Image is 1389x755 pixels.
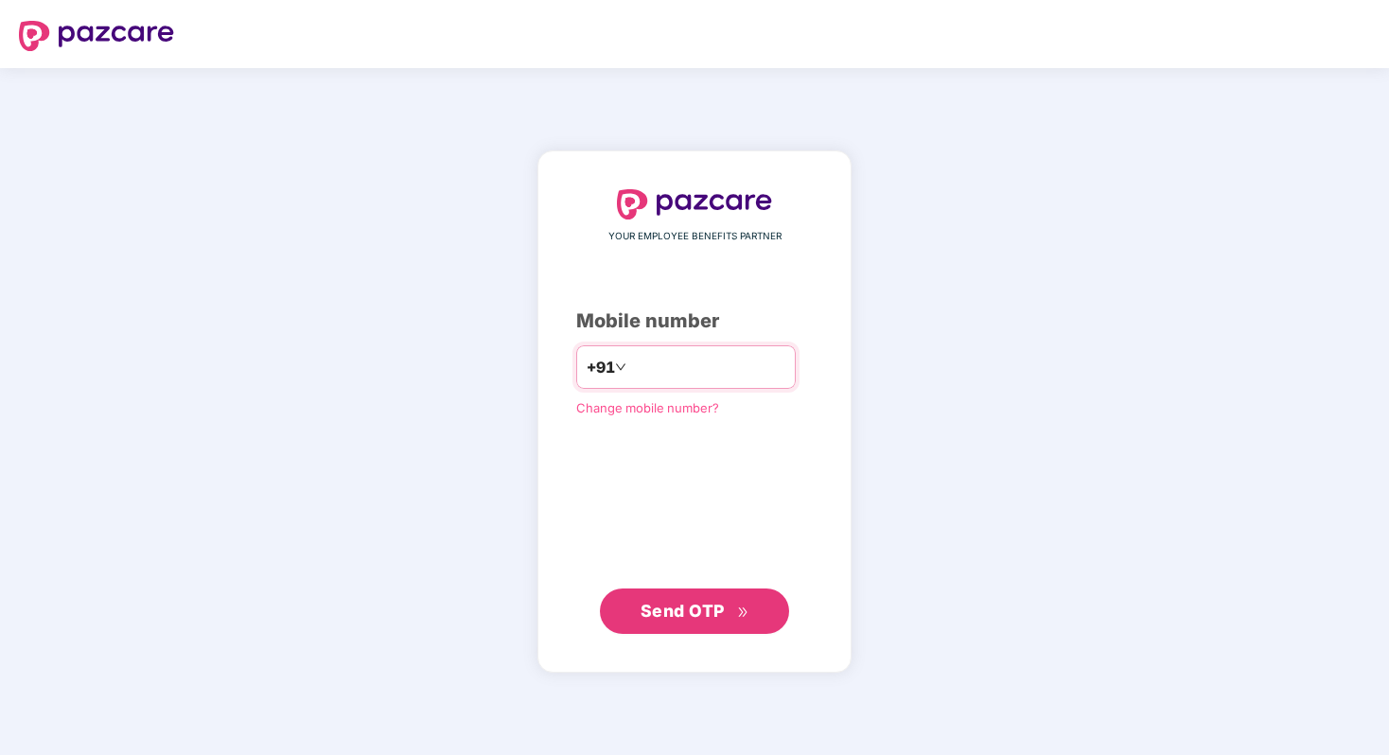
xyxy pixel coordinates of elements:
[576,400,719,415] a: Change mobile number?
[576,307,813,336] div: Mobile number
[600,588,789,634] button: Send OTPdouble-right
[615,361,626,373] span: down
[19,21,174,51] img: logo
[617,189,772,219] img: logo
[608,229,782,244] span: YOUR EMPLOYEE BENEFITS PARTNER
[641,601,725,621] span: Send OTP
[587,356,615,379] span: +91
[737,606,749,619] span: double-right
